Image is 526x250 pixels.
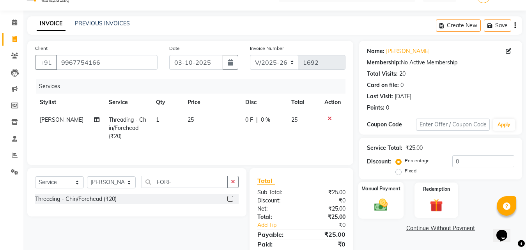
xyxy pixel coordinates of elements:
div: Total Visits: [367,70,398,78]
div: Threading - Chin/Forehead (₹20) [35,195,117,203]
th: Stylist [35,94,104,111]
div: ₹25.00 [301,230,351,239]
div: 0 [386,104,389,112]
button: Create New [436,20,481,32]
div: Name: [367,47,384,55]
div: Discount: [367,158,391,166]
div: Paid: [251,239,301,249]
div: Total: [251,213,301,221]
label: Percentage [405,157,430,164]
th: Price [183,94,241,111]
div: ₹25.00 [406,144,423,152]
th: Qty [151,94,183,111]
a: INVOICE [37,17,66,31]
a: Add Tip [251,221,310,229]
span: | [256,116,258,124]
img: _gift.svg [426,197,447,213]
label: Invoice Number [250,45,284,52]
input: Search or Scan [142,176,228,188]
img: _cash.svg [370,197,392,213]
th: Service [104,94,152,111]
div: Sub Total: [251,188,301,197]
th: Disc [241,94,287,111]
div: Payable: [251,230,301,239]
input: Search by Name/Mobile/Email/Code [56,55,158,70]
div: No Active Membership [367,59,514,67]
label: Fixed [405,167,416,174]
div: ₹0 [301,197,351,205]
span: 0 % [261,116,270,124]
div: ₹25.00 [301,188,351,197]
div: Last Visit: [367,92,393,101]
button: Save [484,20,511,32]
label: Redemption [423,186,450,193]
div: ₹0 [301,239,351,249]
a: Continue Without Payment [361,224,521,232]
a: PREVIOUS INVOICES [75,20,130,27]
button: Apply [493,119,515,131]
button: +91 [35,55,57,70]
label: Client [35,45,48,52]
iframe: chat widget [493,219,518,242]
div: Services [36,79,351,94]
th: Action [320,94,345,111]
span: 0 F [245,116,253,124]
span: Total [257,177,275,185]
div: Coupon Code [367,121,416,129]
div: ₹25.00 [301,213,351,221]
div: Discount: [251,197,301,205]
div: ₹0 [310,221,351,229]
span: 1 [156,116,159,123]
div: Card on file: [367,81,399,89]
div: 20 [399,70,406,78]
div: Service Total: [367,144,402,152]
div: 0 [400,81,404,89]
a: [PERSON_NAME] [386,47,430,55]
label: Date [169,45,180,52]
span: [PERSON_NAME] [40,116,83,123]
div: Membership: [367,59,401,67]
th: Total [287,94,320,111]
div: ₹25.00 [301,205,351,213]
input: Enter Offer / Coupon Code [416,119,490,131]
span: Threading - Chin/Forehead (₹20) [109,116,146,140]
span: 25 [188,116,194,123]
div: [DATE] [395,92,411,101]
span: 25 [291,116,298,123]
div: Net: [251,205,301,213]
label: Manual Payment [361,185,400,192]
div: Points: [367,104,384,112]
